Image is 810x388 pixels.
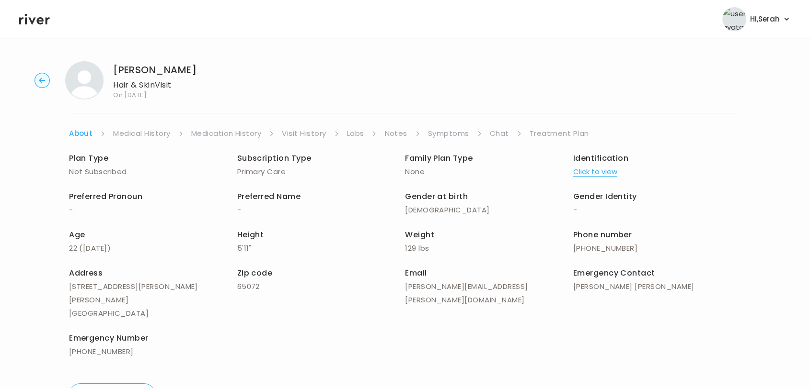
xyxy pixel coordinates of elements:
p: - [237,203,405,217]
span: Family Plan Type [405,153,473,164]
p: [PHONE_NUMBER] [573,242,741,255]
a: Notes [384,127,407,140]
span: ( [DATE] ) [79,243,111,253]
a: About [69,127,93,140]
a: Symptoms [428,127,469,140]
a: Medical History [113,127,170,140]
p: 129 lbs [405,242,573,255]
p: - [69,203,237,217]
span: On: [DATE] [113,92,197,98]
span: Emergency Number [69,333,149,344]
span: Address [69,267,103,278]
a: Visit History [282,127,326,140]
span: Email [405,267,427,278]
span: Identification [573,153,629,164]
a: Labs [347,127,364,140]
span: Height [237,229,264,240]
p: Hair & Skin Visit [113,78,197,92]
p: [GEOGRAPHIC_DATA] [69,307,237,320]
img: user avatar [722,7,746,31]
p: 22 [69,242,237,255]
p: Not Subscribed [69,165,237,178]
span: Plan Type [69,153,108,164]
span: Preferred Name [237,191,301,202]
a: Treatment Plan [530,127,589,140]
span: Age [69,229,85,240]
p: Primary Care [237,165,405,178]
span: Weight [405,229,434,240]
p: 5'11" [237,242,405,255]
span: Subscription Type [237,153,312,164]
p: None [405,165,573,178]
span: Preferred Pronoun [69,191,142,202]
button: user avatarHi,Serah [722,7,791,31]
button: Click to view [573,165,617,178]
span: Emergency Contact [573,267,655,278]
span: Gender at birth [405,191,468,202]
p: [PHONE_NUMBER] [69,345,237,358]
span: Gender Identity [573,191,637,202]
p: [PERSON_NAME][EMAIL_ADDRESS][PERSON_NAME][DOMAIN_NAME] [405,280,573,307]
span: Phone number [573,229,632,240]
a: Medication History [191,127,262,140]
p: [DEMOGRAPHIC_DATA] [405,203,573,217]
p: 65072 [237,280,405,293]
p: [PERSON_NAME] [PERSON_NAME] [573,280,741,293]
a: Chat [490,127,509,140]
p: [STREET_ADDRESS][PERSON_NAME][PERSON_NAME] [69,280,237,307]
span: Zip code [237,267,273,278]
span: Hi, Serah [750,12,780,26]
img: GABRIEL CULP [65,61,104,100]
p: - [573,203,741,217]
h1: [PERSON_NAME] [113,63,197,77]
